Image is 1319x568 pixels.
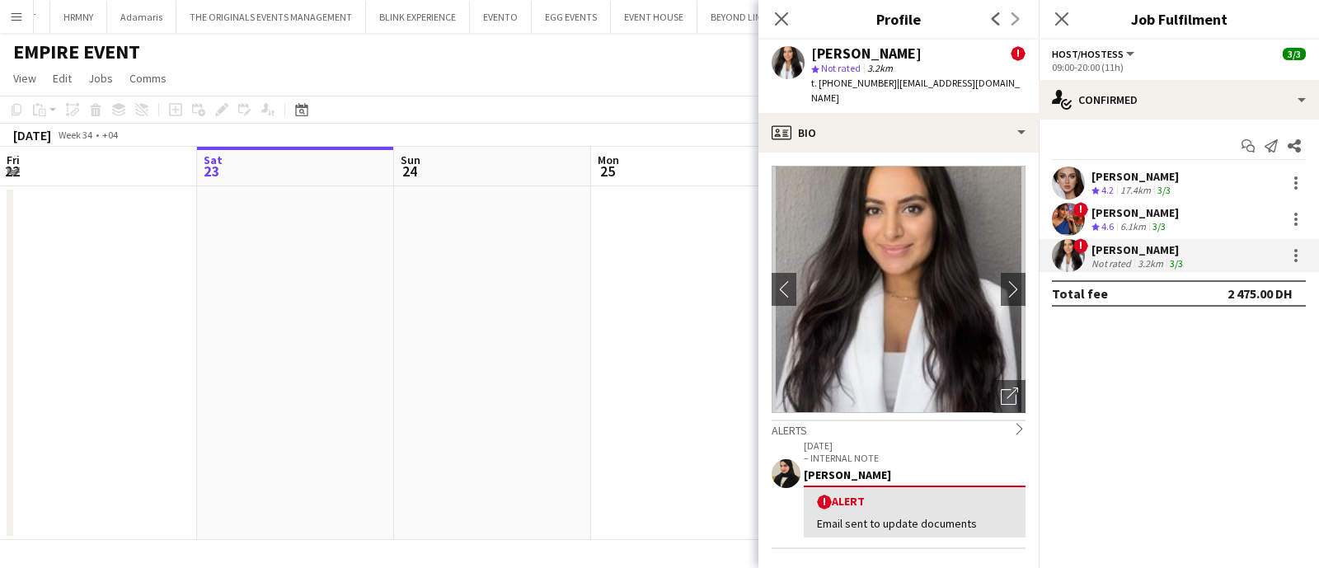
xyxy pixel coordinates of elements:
span: Edit [53,71,72,86]
span: 24 [398,162,420,181]
app-skills-label: 3/3 [1157,184,1171,196]
div: [PERSON_NAME] [1091,205,1179,220]
div: Alerts [772,420,1026,438]
div: [PERSON_NAME] [811,46,922,61]
span: | [EMAIL_ADDRESS][DOMAIN_NAME] [811,77,1020,104]
button: HRMNY [50,1,107,33]
div: [PERSON_NAME] [1091,242,1186,257]
span: ! [1073,238,1088,253]
button: Host/Hostess [1052,48,1137,60]
h1: EMPIRE EVENT [13,40,140,64]
span: View [13,71,36,86]
span: 4.6 [1101,220,1114,232]
span: Sun [401,153,420,167]
span: ! [1011,46,1026,61]
a: Jobs [82,68,120,89]
div: Email sent to update documents [817,516,1012,531]
button: Adamaris [107,1,176,33]
span: 23 [201,162,223,181]
span: ! [817,495,832,509]
button: EVENTO [470,1,532,33]
span: Comms [129,71,167,86]
span: Mon [598,153,619,167]
span: 22 [4,162,20,181]
div: Confirmed [1039,80,1319,120]
button: EVENT HOUSE [611,1,697,33]
div: [DATE] [13,127,51,143]
span: t. [PHONE_NUMBER] [811,77,897,89]
div: Open photos pop-in [993,380,1026,413]
div: +04 [102,129,118,141]
span: Fri [7,153,20,167]
div: Alert [817,494,1012,509]
div: Total fee [1052,285,1108,302]
a: Edit [46,68,78,89]
div: [PERSON_NAME] [804,467,1026,482]
span: 3/3 [1283,48,1306,60]
button: BLINK EXPERIENCE [366,1,470,33]
span: ! [1073,202,1088,217]
button: THE ORIGINALS EVENTS MANAGEMENT [176,1,366,33]
button: BEYOND LIMITS [697,1,790,33]
p: – INTERNAL NOTE [804,452,1026,464]
div: 2 475.00 DH [1227,285,1293,302]
button: EGG EVENTS [532,1,611,33]
div: 17.4km [1117,184,1154,198]
p: [DATE] [804,439,1026,452]
div: 6.1km [1117,220,1149,234]
span: Jobs [88,71,113,86]
div: [PERSON_NAME] [1091,169,1179,184]
div: 09:00-20:00 (11h) [1052,61,1306,73]
app-skills-label: 3/3 [1152,220,1166,232]
div: 3.2km [1134,257,1166,270]
div: Not rated [1091,257,1134,270]
a: View [7,68,43,89]
img: Crew avatar or photo [772,166,1026,413]
app-skills-label: 3/3 [1170,257,1183,270]
span: 4.2 [1101,184,1114,196]
span: Not rated [821,62,861,74]
h3: Profile [758,8,1039,30]
div: Bio [758,113,1039,153]
span: Sat [204,153,223,167]
span: 3.2km [864,62,896,74]
h3: Job Fulfilment [1039,8,1319,30]
a: Comms [123,68,173,89]
span: Week 34 [54,129,96,141]
span: Host/Hostess [1052,48,1124,60]
span: 25 [595,162,619,181]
